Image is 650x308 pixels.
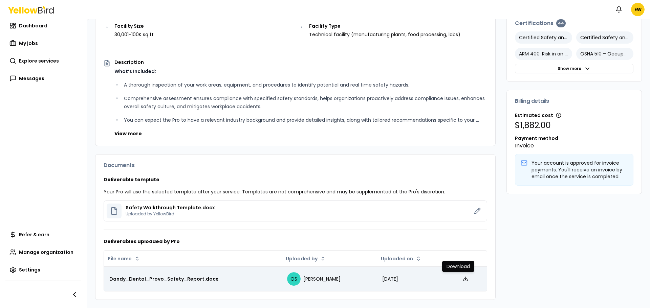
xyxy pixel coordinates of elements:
span: Dashboard [19,22,47,29]
span: Documents [104,161,134,169]
button: Uploaded by [283,253,328,264]
a: Dashboard [5,19,81,32]
strong: What’s Included: [114,68,156,75]
p: Your account is approved for invoice payments. You'll receive an invoice by email once the servic... [532,160,628,180]
p: A thorough inspection of your work areas, equipment, and procedures to identify potential and rea... [124,81,487,89]
span: OS [287,272,301,286]
h3: Deliverable template [104,176,487,183]
div: [DATE] [382,276,449,282]
p: Facility Size [114,24,154,28]
span: Explore services [19,57,59,64]
p: Uploaded by YellowBird [126,211,215,217]
span: Refer & earn [19,231,49,238]
a: Explore services [5,54,81,68]
p: Safety Walkthrough Template.docx [126,205,215,210]
h4: Certifications [515,19,633,27]
span: [PERSON_NAME] [303,276,341,282]
a: Messages [5,72,81,85]
p: $1,882.00 [515,120,633,131]
span: EW [631,3,645,16]
span: Billing details [515,98,549,104]
a: Settings [5,263,81,277]
p: Certified Safety and Health Official (CSHO) for Construction Industry [515,31,572,44]
a: Manage organization [5,245,81,259]
h3: Deliverables uploaded by Pro [104,238,487,245]
div: 44 [556,19,566,27]
span: Uploaded on [381,255,413,262]
span: Manage organization [19,249,73,256]
button: View more [114,130,142,137]
p: Facility Type [309,24,460,28]
p: You can expect the Pro to have a relevant industry background and provide detailed insights, alon... [124,116,487,124]
button: Show more [515,64,633,73]
p: Certified Safety and Health Official (CSHO) for General Industry [576,31,633,44]
span: Messages [19,75,44,82]
p: Technical facility (manufacturing plants, food processing, labs) [309,31,460,38]
button: Uploaded on [378,253,424,264]
span: My jobs [19,40,38,47]
p: Description [114,60,487,65]
span: Settings [19,266,40,273]
button: File name [105,253,143,264]
p: ARM 400: Risk in an Evolving World [515,48,572,60]
p: Comprehensive assessment ensures compliance with specified safety standards, helps organizations ... [124,94,487,111]
a: My jobs [5,37,81,50]
div: Dandy_Dental_Provo_Safety_Report.docx [109,276,276,282]
span: Payment method [515,135,558,142]
p: Your Pro will use the selected template after your service. Templates are not comprehensive and m... [104,188,487,195]
p: Download [447,263,470,270]
span: File name [108,255,132,262]
p: Invoice [515,142,633,150]
p: OSHA 510 – Occupational Safety & Health Standards for the Construction Industry (30-Hour) [576,48,633,60]
span: Estimated cost [515,112,553,119]
p: 30,001-100K sq ft [114,31,154,38]
span: Uploaded by [286,255,318,262]
a: Refer & earn [5,228,81,241]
